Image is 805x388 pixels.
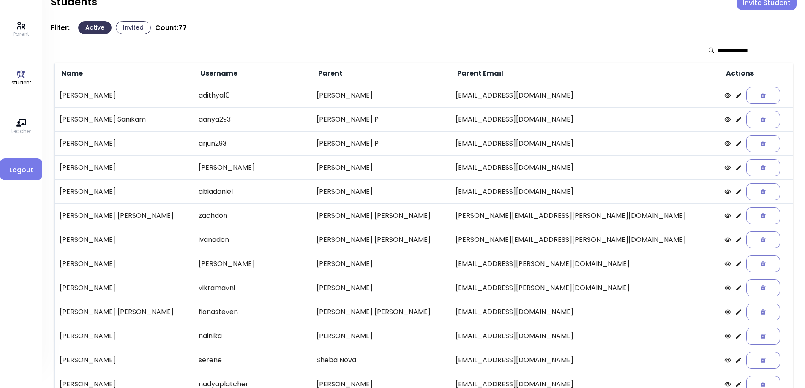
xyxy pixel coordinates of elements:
[55,107,194,131] td: [PERSON_NAME] Sanikam
[317,68,343,79] span: Parent
[7,165,35,175] span: Logout
[13,21,29,38] a: Parent
[55,228,194,252] td: [PERSON_NAME]
[11,79,31,87] p: student
[194,131,311,155] td: arjun293
[11,70,31,87] a: student
[311,300,450,324] td: [PERSON_NAME] [PERSON_NAME]
[311,84,450,107] td: [PERSON_NAME]
[194,84,311,107] td: adithya10
[311,228,450,252] td: [PERSON_NAME] [PERSON_NAME]
[450,155,719,179] td: [EMAIL_ADDRESS][DOMAIN_NAME]
[311,203,450,228] td: [PERSON_NAME] [PERSON_NAME]
[311,155,450,179] td: [PERSON_NAME]
[311,324,450,348] td: [PERSON_NAME]
[55,179,194,203] td: [PERSON_NAME]
[450,300,719,324] td: [EMAIL_ADDRESS][DOMAIN_NAME]
[450,324,719,348] td: [EMAIL_ADDRESS][DOMAIN_NAME]
[194,300,311,324] td: fionasteven
[311,179,450,203] td: [PERSON_NAME]
[311,107,450,131] td: [PERSON_NAME] P
[194,228,311,252] td: ivanadon
[450,131,719,155] td: [EMAIL_ADDRESS][DOMAIN_NAME]
[199,68,237,79] span: Username
[450,252,719,276] td: [EMAIL_ADDRESS][PERSON_NAME][DOMAIN_NAME]
[194,252,311,276] td: [PERSON_NAME]
[194,276,311,300] td: vikramavni
[55,84,194,107] td: [PERSON_NAME]
[194,155,311,179] td: [PERSON_NAME]
[450,179,719,203] td: [EMAIL_ADDRESS][DOMAIN_NAME]
[55,252,194,276] td: [PERSON_NAME]
[311,131,450,155] td: [PERSON_NAME] P
[450,276,719,300] td: [EMAIL_ADDRESS][PERSON_NAME][DOMAIN_NAME]
[194,203,311,228] td: zachdon
[456,68,503,79] span: Parent Email
[55,155,194,179] td: [PERSON_NAME]
[51,24,70,32] p: Filter:
[55,131,194,155] td: [PERSON_NAME]
[194,348,311,372] td: serene
[55,300,194,324] td: [PERSON_NAME] [PERSON_NAME]
[450,348,719,372] td: [EMAIL_ADDRESS][DOMAIN_NAME]
[11,118,31,135] a: teacher
[60,68,83,79] span: Name
[55,276,194,300] td: [PERSON_NAME]
[311,252,450,276] td: [PERSON_NAME]
[11,128,31,135] p: teacher
[55,348,194,372] td: [PERSON_NAME]
[450,84,719,107] td: [EMAIL_ADDRESS][DOMAIN_NAME]
[311,276,450,300] td: [PERSON_NAME]
[55,203,194,228] td: [PERSON_NAME] [PERSON_NAME]
[116,21,151,34] button: Invited
[194,324,311,348] td: nainika
[55,324,194,348] td: [PERSON_NAME]
[194,107,311,131] td: aanya293
[450,203,719,228] td: [PERSON_NAME][EMAIL_ADDRESS][PERSON_NAME][DOMAIN_NAME]
[194,179,311,203] td: abiadaniel
[724,68,754,79] span: Actions
[450,107,719,131] td: [EMAIL_ADDRESS][DOMAIN_NAME]
[78,21,112,34] button: Active
[155,24,187,32] p: Count: 77
[13,30,29,38] p: Parent
[311,348,450,372] td: Sheba Nova
[450,228,719,252] td: [PERSON_NAME][EMAIL_ADDRESS][PERSON_NAME][DOMAIN_NAME]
